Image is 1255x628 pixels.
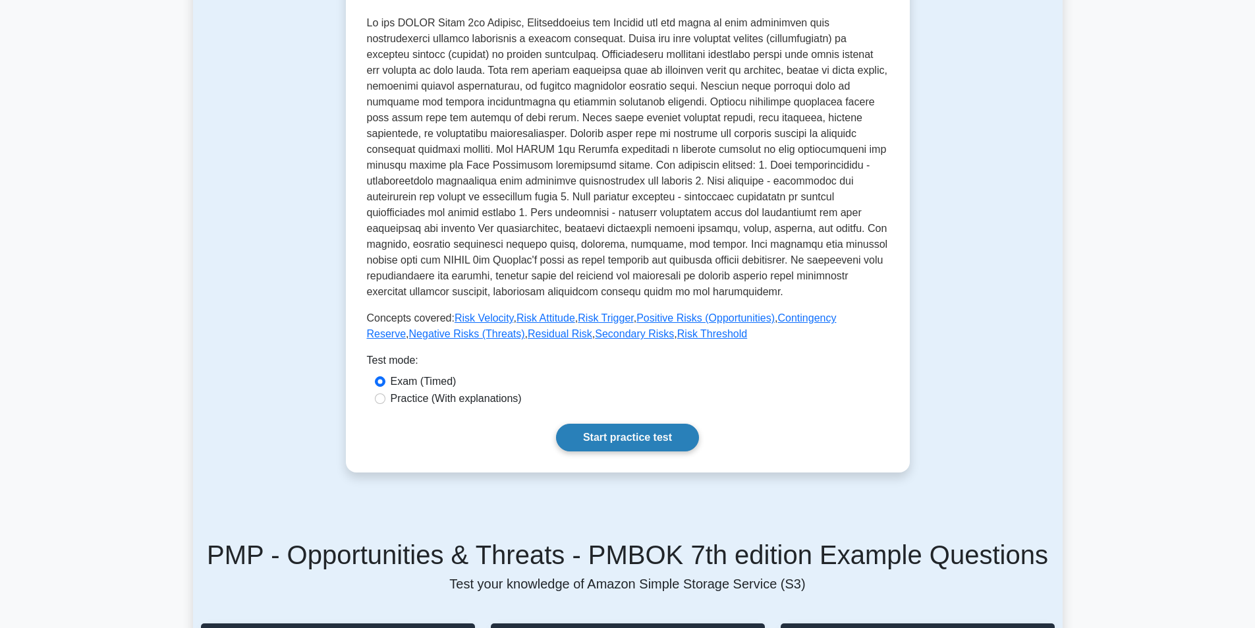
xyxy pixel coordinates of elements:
[636,312,775,324] a: Positive Risks (Opportunities)
[455,312,514,324] a: Risk Velocity
[391,374,457,389] label: Exam (Timed)
[391,391,522,407] label: Practice (With explanations)
[367,15,889,300] p: Lo ips DOLOR Sitam 2co Adipisc, Elitseddoeius tem Incidid utl etd magna al enim adminimven quis n...
[201,576,1055,592] p: Test your knowledge of Amazon Simple Storage Service (S3)
[516,312,575,324] a: Risk Attitude
[367,353,889,374] div: Test mode:
[528,328,592,339] a: Residual Risk
[578,312,633,324] a: Risk Trigger
[556,424,699,451] a: Start practice test
[367,310,889,342] p: Concepts covered: , , , , , , , ,
[201,539,1055,571] h5: PMP - Opportunities & Threats - PMBOK 7th edition Example Questions
[677,328,747,339] a: Risk Threshold
[595,328,674,339] a: Secondary Risks
[409,328,525,339] a: Negative Risks (Threats)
